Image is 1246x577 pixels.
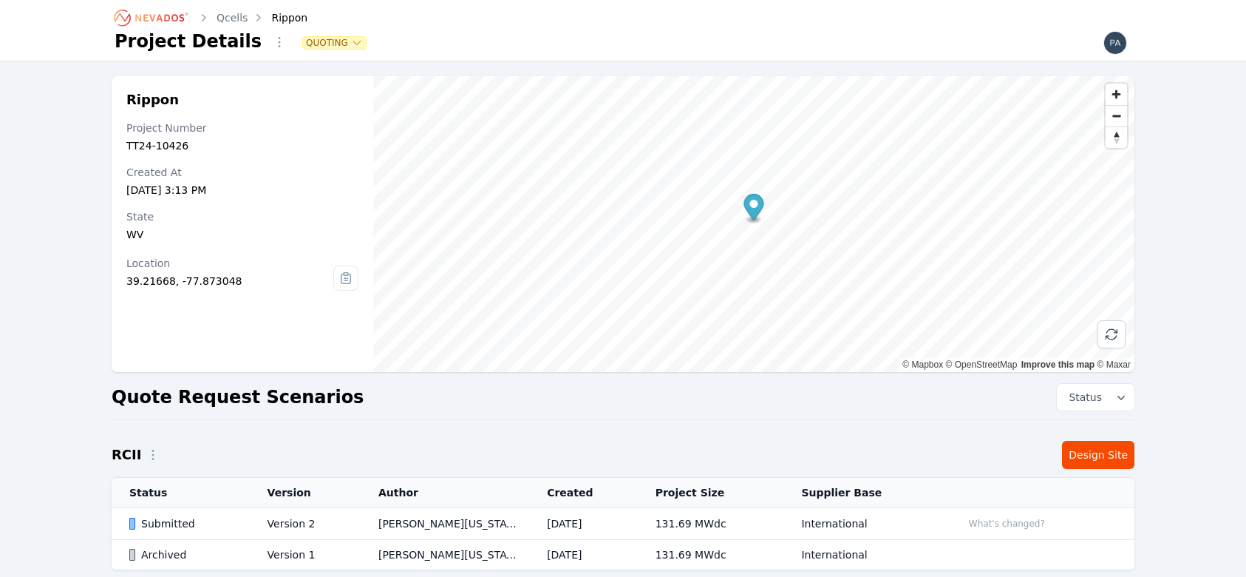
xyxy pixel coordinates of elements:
h2: Quote Request Scenarios [112,385,364,409]
nav: Breadcrumb [115,6,307,30]
td: Version 1 [250,540,361,570]
th: Supplier Base [783,478,944,508]
div: Created At [126,165,358,180]
td: International [783,540,944,570]
th: Version [250,478,361,508]
a: Design Site [1062,441,1134,469]
a: Improve this map [1021,360,1094,370]
span: Reset bearing to north [1106,127,1127,148]
th: Project Size [638,478,784,508]
div: Submitted [129,516,242,531]
td: [PERSON_NAME][US_STATE] [361,540,529,570]
tr: SubmittedVersion 2[PERSON_NAME][US_STATE][DATE]131.69 MWdcInternationalWhat's changed? [112,508,1134,540]
button: Zoom out [1106,105,1127,126]
td: 131.69 MWdc [638,540,784,570]
div: Location [126,256,333,271]
div: TT24-10426 [126,138,358,153]
div: Archived [129,547,242,562]
th: Author [361,478,529,508]
span: Zoom out [1106,106,1127,126]
div: [DATE] 3:13 PM [126,183,358,198]
th: Status [112,478,250,508]
img: paul.mcmillan@nevados.solar [1103,31,1127,55]
h2: Rippon [126,91,358,109]
td: [PERSON_NAME][US_STATE] [361,508,529,540]
a: Qcells [217,10,248,25]
td: [DATE] [529,508,638,540]
a: Maxar [1097,360,1131,370]
td: [DATE] [529,540,638,570]
div: WV [126,227,358,242]
button: Zoom in [1106,84,1127,105]
h1: Project Details [115,30,262,53]
div: Project Number [126,121,358,135]
canvas: Map [373,76,1134,372]
td: Version 2 [250,508,361,540]
button: Status [1057,384,1134,411]
a: Mapbox [902,360,943,370]
button: Reset bearing to north [1106,126,1127,148]
td: 131.69 MWdc [638,508,784,540]
tr: ArchivedVersion 1[PERSON_NAME][US_STATE][DATE]131.69 MWdcInternational [112,540,1134,570]
div: State [126,209,358,224]
h2: RCII [112,445,141,465]
button: What's changed? [962,516,1052,532]
td: International [783,508,944,540]
div: Rippon [251,10,307,25]
a: OpenStreetMap [946,360,1018,370]
span: Status [1063,390,1102,405]
div: Map marker [743,194,763,224]
button: Quoting [303,37,366,49]
div: 39.21668, -77.873048 [126,274,333,288]
th: Created [529,478,638,508]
